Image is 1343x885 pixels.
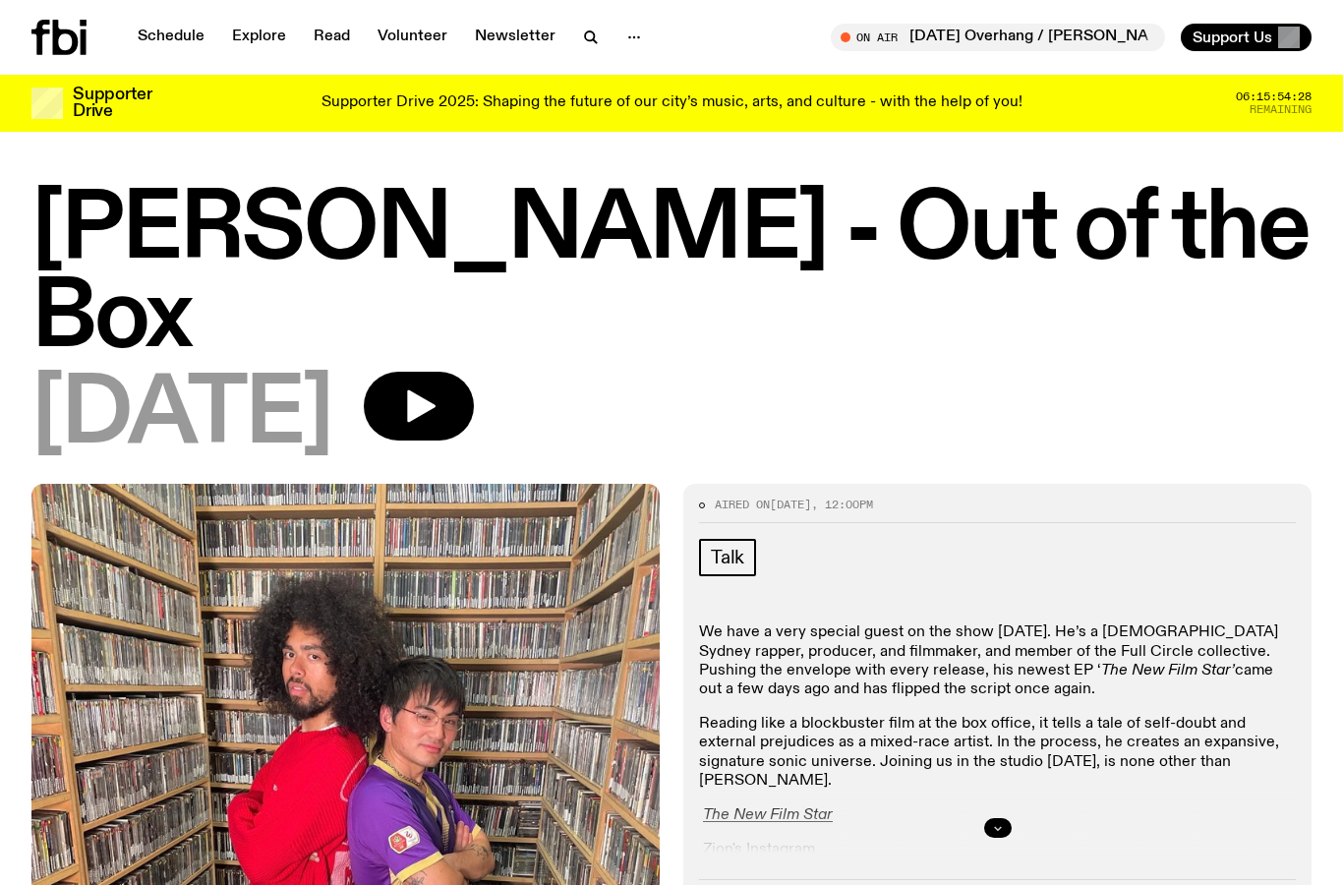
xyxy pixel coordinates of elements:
span: [DATE] [31,372,332,460]
span: Support Us [1193,29,1272,46]
a: Read [302,24,362,51]
p: Supporter Drive 2025: Shaping the future of our city’s music, arts, and culture - with the help o... [321,94,1022,112]
em: The New Film Star’ [1101,663,1235,678]
span: Talk [711,547,744,568]
span: [DATE] [770,497,811,512]
span: Aired on [715,497,770,512]
p: We have a very special guest on the show [DATE]. He’s a [DEMOGRAPHIC_DATA] Sydney rapper, produce... [699,623,1296,699]
p: Reading like a blockbuster film at the box office, it tells a tale of self-doubt and external pre... [699,715,1296,791]
a: Volunteer [366,24,459,51]
span: Remaining [1250,104,1312,115]
a: Newsletter [463,24,567,51]
h1: [PERSON_NAME] - Out of the Box [31,187,1312,364]
a: Schedule [126,24,216,51]
button: On Air[DATE] Overhang / [PERSON_NAME]’s last show !!!!!! [831,24,1165,51]
span: 06:15:54:28 [1236,91,1312,102]
a: Explore [220,24,298,51]
a: Talk [699,539,756,576]
button: Support Us [1181,24,1312,51]
span: , 12:00pm [811,497,873,512]
h3: Supporter Drive [73,87,151,120]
